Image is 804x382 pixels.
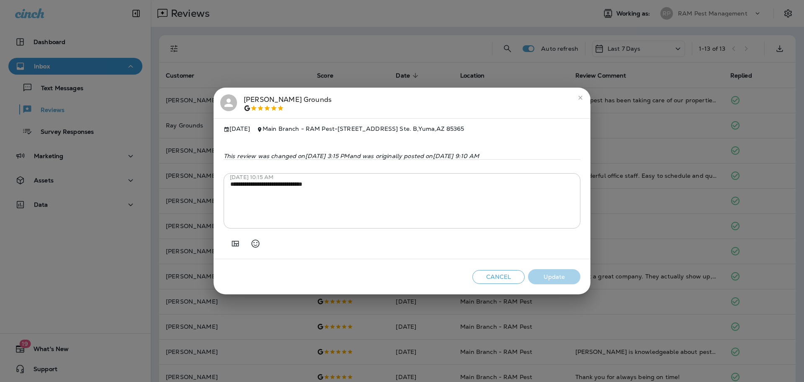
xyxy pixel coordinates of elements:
[350,152,479,160] span: and was originally posted on [DATE] 9:10 AM
[224,153,580,159] p: This review was changed on [DATE] 3:15 PM
[227,235,244,252] button: Add in a premade template
[263,125,464,133] span: Main Branch - RAM Pest - [STREET_ADDRESS] Ste. B , Yuma , AZ 85365
[472,270,525,284] button: Cancel
[244,94,332,112] div: [PERSON_NAME] Grounds
[574,91,587,104] button: close
[247,235,264,252] button: Select an emoji
[224,125,250,133] span: [DATE]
